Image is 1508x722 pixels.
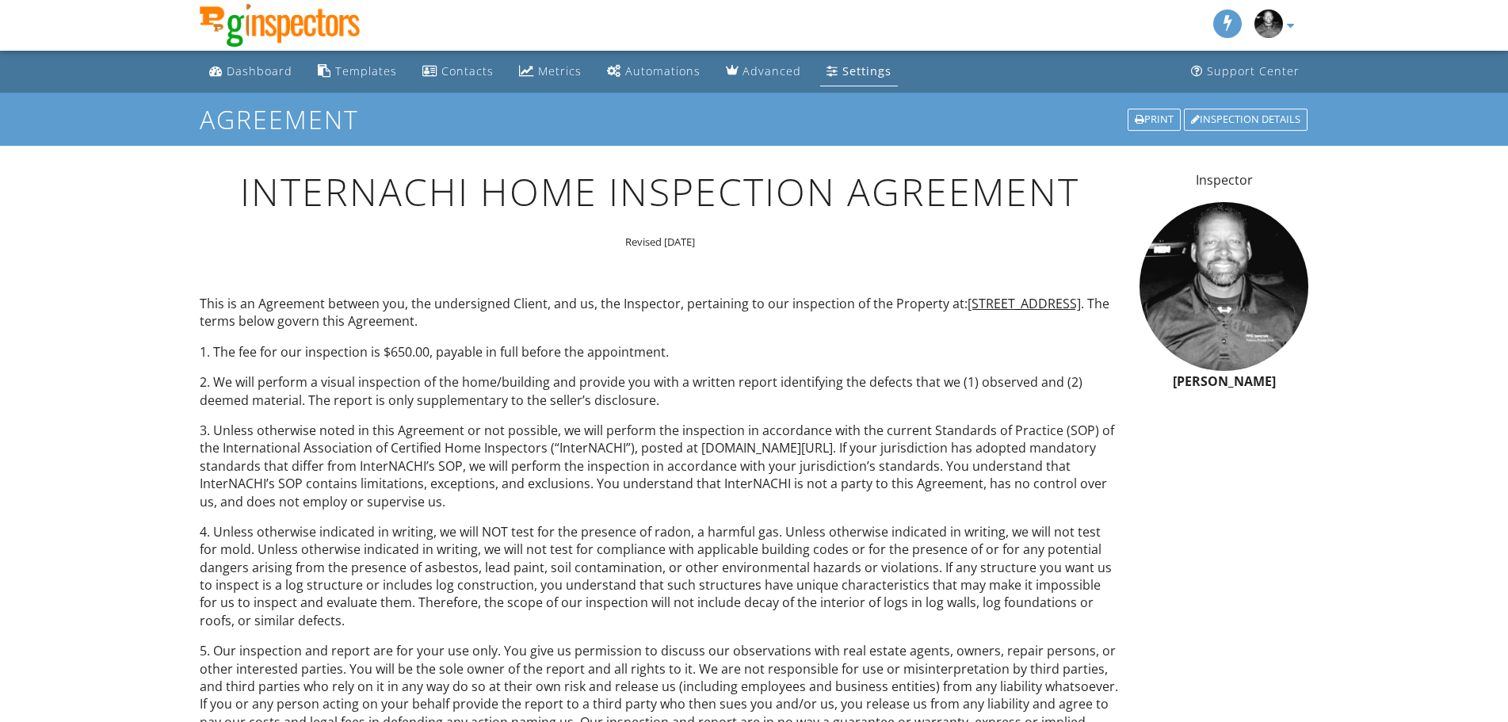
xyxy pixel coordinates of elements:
a: Templates [311,57,403,86]
div: Dashboard [227,63,292,78]
div: Contacts [441,63,494,78]
a: Contacts [416,57,500,86]
a: Print [1126,107,1182,132]
a: Support Center [1185,57,1306,86]
img: 20160531_085618.png [1254,10,1283,38]
p: Revised [DATE] [200,235,1121,249]
h1: Agreement [200,105,1309,133]
img: PPG INSPECTORS [200,4,361,47]
p: 4. Unless otherwise indicated in writing, we will NOT test for the presence of radon, a harmful g... [200,523,1121,629]
a: Dashboard [203,57,299,86]
div: Automations [625,63,701,78]
div: Advanced [743,63,801,78]
a: Metrics [513,57,588,86]
h1: INTERNACHI Home Inspection Agreement [200,171,1121,213]
h6: [PERSON_NAME] [1140,375,1308,389]
a: Settings [820,57,898,86]
p: 3. Unless otherwise noted in this Agreement or not possible, we will perform the inspection in ac... [200,422,1121,510]
p: This is an Agreement between you, the undersigned Client, and us, the Inspector, pertaining to ou... [200,295,1121,330]
div: Inspection Details [1184,109,1308,131]
span: [STREET_ADDRESS] [968,295,1081,312]
div: Print [1128,109,1181,131]
div: Settings [842,63,891,78]
div: Support Center [1207,63,1300,78]
a: Automations (Basic) [601,57,707,86]
p: 2. We will perform a visual inspection of the home/building and provide you with a written report... [200,373,1121,409]
div: Templates [335,63,397,78]
a: Advanced [720,57,807,86]
p: Inspector [1140,171,1308,189]
div: Metrics [538,63,582,78]
p: 1. The fee for our inspection is $650.00, payable in full before the appointment. [200,343,1121,361]
img: 20160531_085618.png [1140,202,1308,371]
a: Inspection Details [1182,107,1309,132]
